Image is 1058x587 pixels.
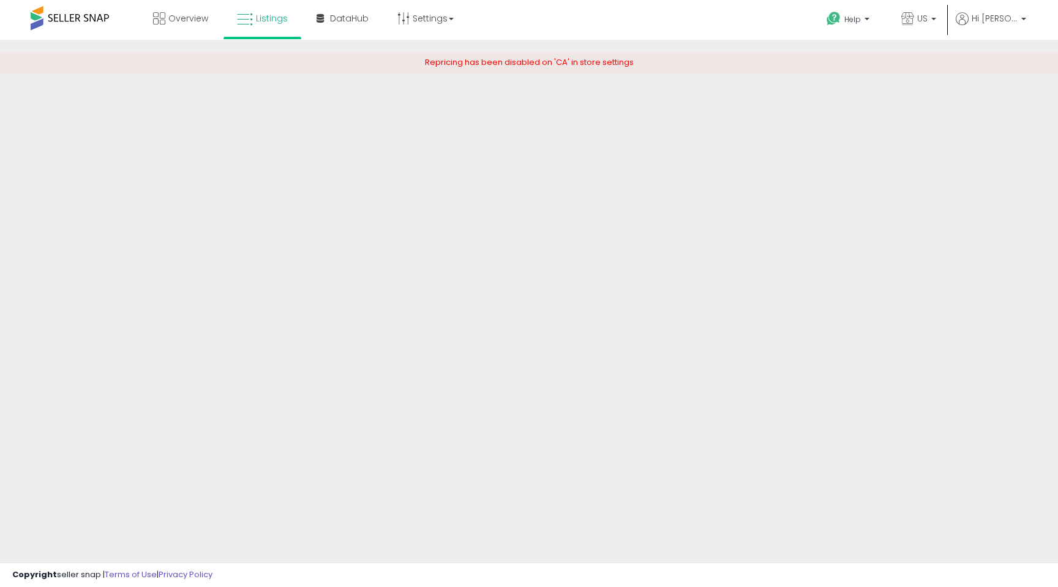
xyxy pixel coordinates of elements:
span: US [917,12,928,25]
span: DataHub [330,12,369,25]
span: Hi [PERSON_NAME] [972,12,1018,25]
span: Help [844,14,861,25]
span: Repricing has been disabled on 'CA' in store settings [425,56,634,68]
span: Listings [256,12,288,25]
span: Overview [168,12,208,25]
a: Hi [PERSON_NAME] [956,12,1026,40]
a: Help [817,2,882,40]
i: Get Help [826,11,841,26]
